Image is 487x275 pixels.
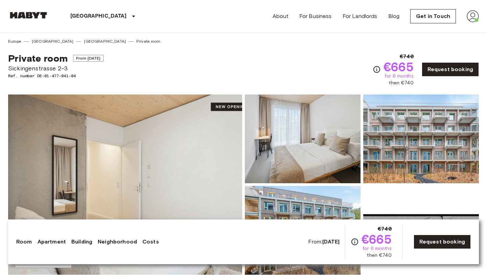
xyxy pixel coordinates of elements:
[422,62,479,77] a: Request booking
[8,64,103,73] span: Sickingenstrasse 2-3
[343,12,377,20] a: For Landlords
[362,233,392,245] span: €665
[8,12,49,19] img: Habyt
[8,38,21,44] a: Europe
[142,238,159,246] a: Costs
[70,12,127,20] p: [GEOGRAPHIC_DATA]
[363,245,392,252] span: for 6 months
[308,238,340,246] span: From:
[388,12,400,20] a: Blog
[299,12,332,20] a: For Business
[363,94,479,183] img: Picture of unit DE-01-477-041-04
[385,73,414,80] span: for 6 months
[373,65,381,73] svg: Check cost overview for full price breakdown. Please note that discounts apply to new joiners onl...
[414,235,471,249] a: Request booking
[351,238,359,246] svg: Check cost overview for full price breakdown. Please note that discounts apply to new joiners onl...
[467,10,479,22] img: avatar
[363,186,479,275] img: Picture of unit DE-01-477-041-04
[245,186,361,275] img: Picture of unit DE-01-477-041-04
[378,225,392,233] span: €740
[38,238,66,246] a: Apartment
[384,61,414,73] span: €665
[71,238,92,246] a: Building
[367,252,391,259] span: then €740
[16,238,32,246] a: Room
[410,9,456,23] a: Get in Touch
[245,94,361,183] img: Picture of unit DE-01-477-041-04
[73,55,104,62] span: From [DATE]
[98,238,137,246] a: Neighborhood
[84,38,126,44] a: [GEOGRAPHIC_DATA]
[389,80,413,86] span: then €740
[8,73,103,79] span: Ref. number DE-01-477-041-04
[400,52,414,61] span: €740
[322,238,340,245] b: [DATE]
[32,38,74,44] a: [GEOGRAPHIC_DATA]
[8,94,242,275] img: Marketing picture of unit DE-01-477-041-04
[136,38,160,44] a: Private room
[273,12,288,20] a: About
[8,52,68,64] span: Private room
